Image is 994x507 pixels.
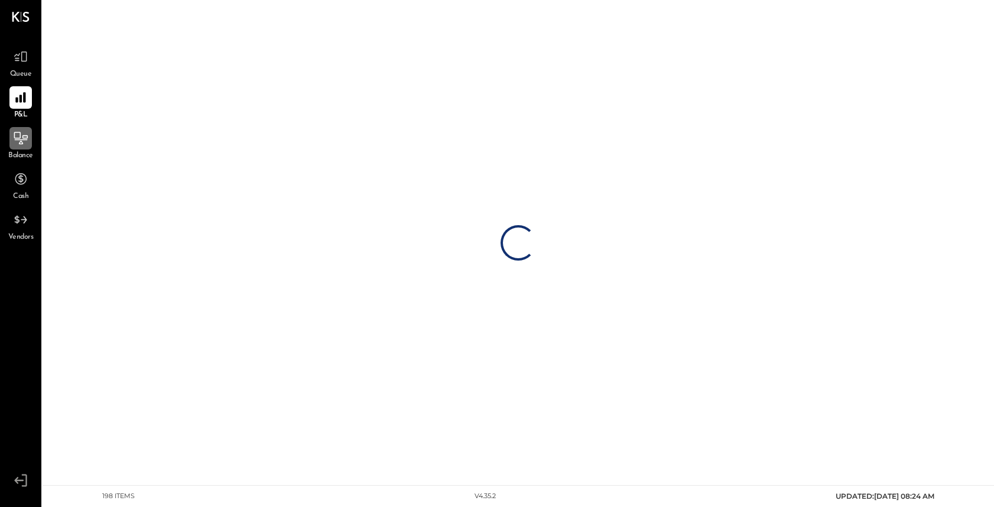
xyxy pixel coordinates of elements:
[102,492,135,501] div: 198 items
[1,209,41,243] a: Vendors
[1,127,41,161] a: Balance
[8,151,33,161] span: Balance
[1,45,41,80] a: Queue
[475,492,496,501] div: v 4.35.2
[10,69,32,80] span: Queue
[836,492,934,500] span: UPDATED: [DATE] 08:24 AM
[1,86,41,121] a: P&L
[1,168,41,202] a: Cash
[13,191,28,202] span: Cash
[14,110,28,121] span: P&L
[8,232,34,243] span: Vendors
